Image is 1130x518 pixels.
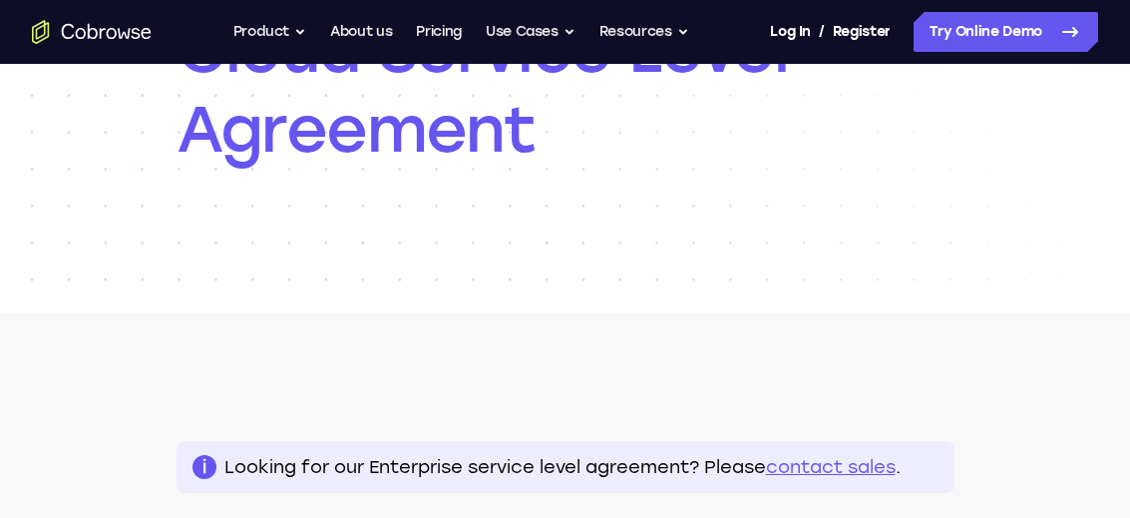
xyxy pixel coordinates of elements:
[177,10,954,170] h1: Cloud Service Level Agreement
[599,12,689,52] button: Resources
[192,453,939,481] p: Looking for our Enterprise service level agreement? Please .
[914,12,1098,52] a: Try Online Demo
[32,20,152,44] a: Go to the home page
[416,12,462,52] a: Pricing
[833,12,891,52] a: Register
[819,20,825,44] span: /
[330,12,392,52] a: About us
[770,12,810,52] a: Log In
[233,12,307,52] button: Product
[486,12,575,52] button: Use Cases
[766,456,896,478] a: contact sales
[192,455,216,479] span: i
